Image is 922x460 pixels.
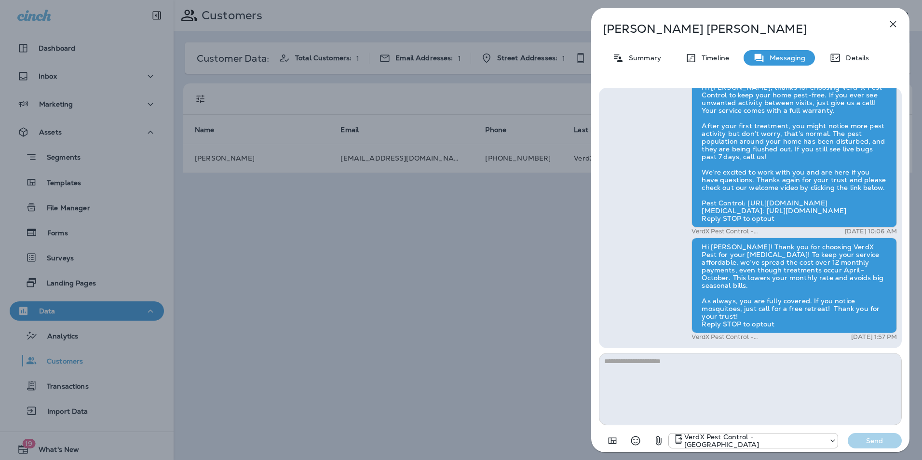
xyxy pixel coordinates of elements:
p: Summary [624,54,661,62]
p: [DATE] 1:57 PM [851,333,897,341]
p: VerdX Pest Control - [GEOGRAPHIC_DATA] [691,333,814,341]
p: Messaging [765,54,805,62]
p: VerdX Pest Control - [GEOGRAPHIC_DATA] [691,228,814,235]
p: Details [841,54,869,62]
p: [DATE] 10:06 AM [845,228,897,235]
button: Add in a premade template [603,431,622,450]
div: +1 (770) 758-7657 [669,433,838,448]
div: Hi [PERSON_NAME]! Thank you for choosing VerdX Pest for your [MEDICAL_DATA]! To keep your service... [691,238,897,333]
button: Select an emoji [626,431,645,450]
div: Hi [PERSON_NAME], thanks for choosing Verd-X Pest Control to keep your home pest-free. If you eve... [691,23,897,228]
p: [PERSON_NAME] [PERSON_NAME] [603,22,866,36]
p: VerdX Pest Control - [GEOGRAPHIC_DATA] [684,433,824,448]
p: Timeline [697,54,729,62]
